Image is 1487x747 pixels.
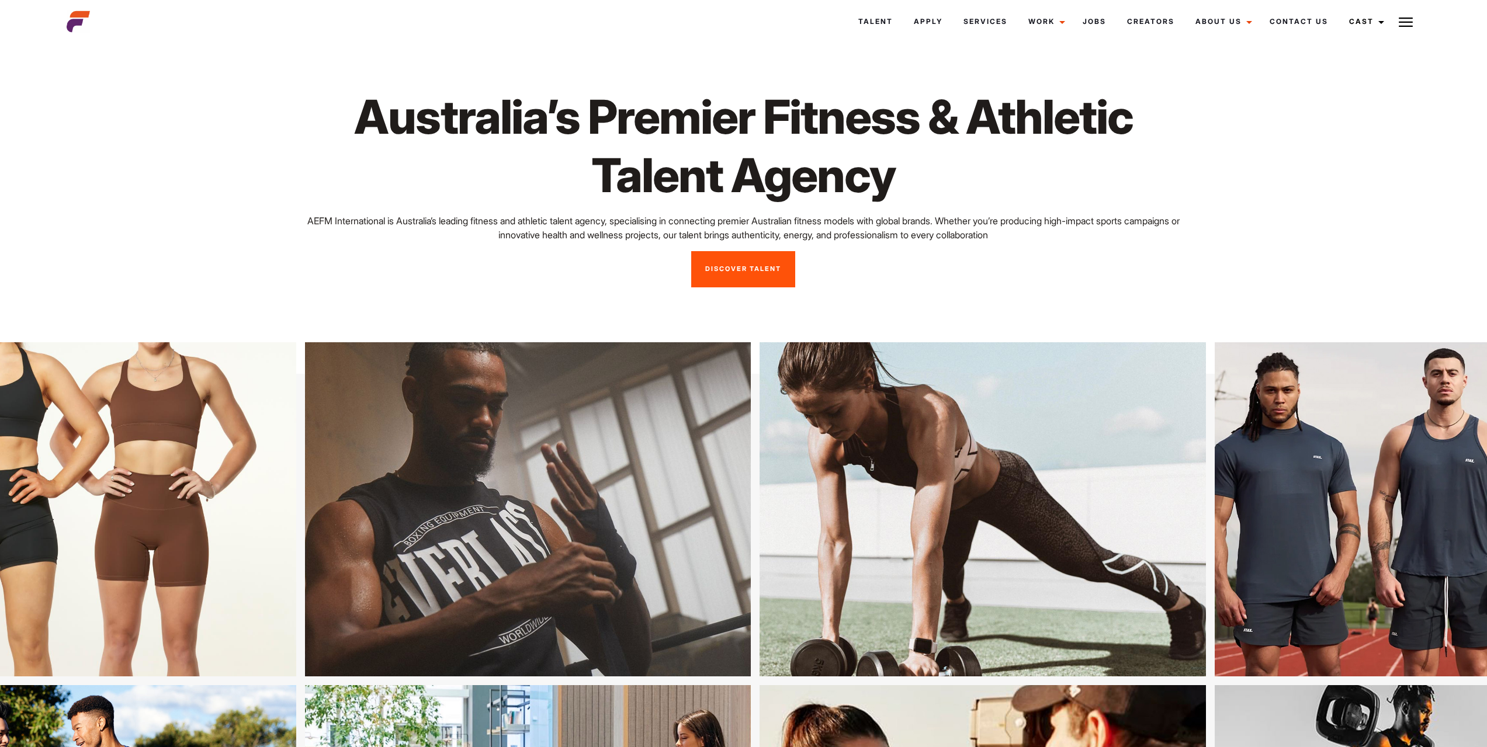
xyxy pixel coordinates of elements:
img: ejkklnj [231,342,677,677]
a: Talent [848,6,903,37]
a: Apply [903,6,953,37]
img: byfu [686,342,1132,677]
a: Work [1018,6,1072,37]
a: Jobs [1072,6,1117,37]
a: Contact Us [1259,6,1339,37]
img: Burger icon [1399,15,1413,29]
a: Discover Talent [691,251,795,287]
a: Cast [1339,6,1391,37]
h1: Australia’s Premier Fitness & Athletic Talent Agency [294,88,1193,204]
a: About Us [1185,6,1259,37]
a: Services [953,6,1018,37]
a: Creators [1117,6,1185,37]
img: cropped-aefm-brand-fav-22-square.png [67,10,90,33]
p: AEFM International is Australia’s leading fitness and athletic talent agency, specialising in con... [294,214,1193,242]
